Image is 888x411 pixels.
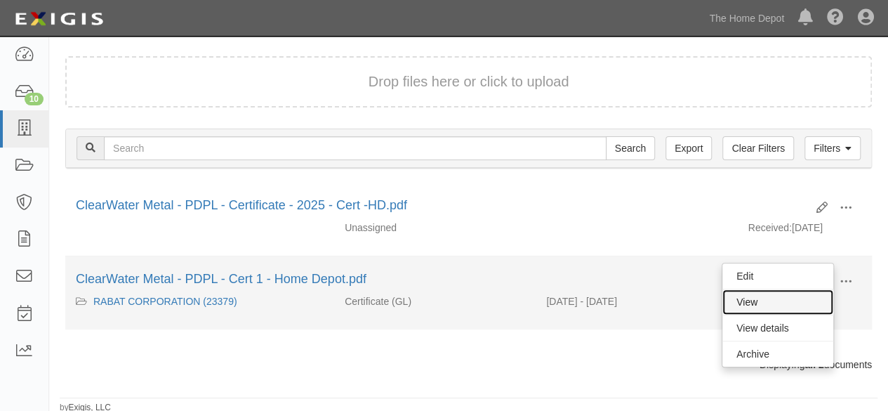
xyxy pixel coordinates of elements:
div: General Liability [334,294,536,308]
img: logo-5460c22ac91f19d4615b14bd174203de0afe785f0fc80cf4dbbc73dc1793850b.png [11,6,107,32]
a: View [722,289,833,315]
a: RABAT CORPORATION (23379) [93,296,237,307]
a: The Home Depot [702,4,791,32]
b: all 2 [804,359,823,370]
div: Displaying documents [55,358,882,372]
a: Export [665,136,712,160]
input: Search [104,136,607,160]
a: ClearWater Metal - PDPL - Cert 1 - Home Depot.pdf [76,272,366,286]
button: Drop files here or click to upload [369,72,569,92]
div: 10 [25,93,44,105]
div: Unassigned [334,221,536,235]
a: Archive [722,341,833,367]
div: RABAT CORPORATION (23379) [76,294,324,308]
a: Clear Filters [722,136,793,160]
a: Edit [722,263,833,289]
a: Filters [804,136,861,160]
div: [DATE] [738,221,873,242]
p: Received: [748,221,792,235]
a: ClearWater Metal - PDPL - Certificate - 2025 - Cert -HD.pdf [76,198,407,212]
i: Help Center - Complianz [827,10,844,27]
input: Search [606,136,655,160]
a: View details [722,315,833,341]
div: ClearWater Metal - PDPL - Cert 1 - Home Depot.pdf [76,270,806,289]
div: Effective 08/15/2024 - Expiration 08/15/2025 [536,294,737,308]
div: ClearWater Metal - PDPL - Certificate - 2025 - Cert -HD.pdf [76,197,806,215]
